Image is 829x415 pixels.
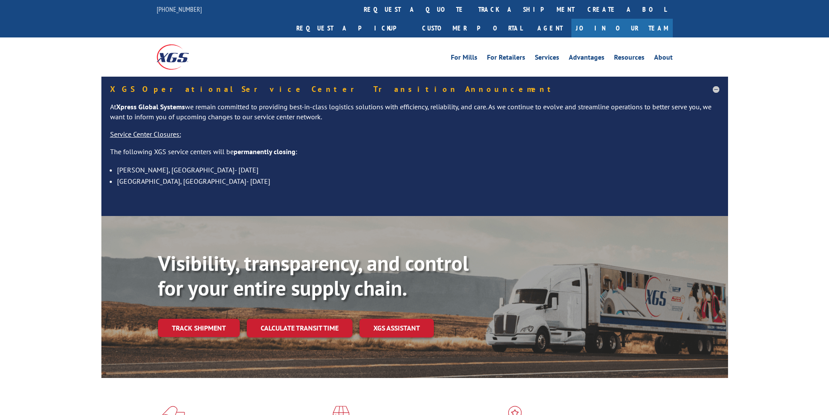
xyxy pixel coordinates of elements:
a: Advantages [569,54,604,64]
p: The following XGS service centers will be : [110,147,719,164]
a: XGS ASSISTANT [359,319,434,337]
a: Request a pickup [290,19,416,37]
a: [PHONE_NUMBER] [157,5,202,13]
a: For Mills [451,54,477,64]
a: Services [535,54,559,64]
u: Service Center Closures: [110,130,181,138]
b: Visibility, transparency, and control for your entire supply chain. [158,250,469,302]
a: Customer Portal [416,19,529,37]
h5: XGS Operational Service Center Transition Announcement [110,85,719,93]
a: Calculate transit time [247,319,352,337]
a: Resources [614,54,644,64]
a: Track shipment [158,319,240,337]
strong: Xpress Global Systems [116,102,185,111]
li: [GEOGRAPHIC_DATA], [GEOGRAPHIC_DATA]- [DATE] [117,175,719,187]
a: About [654,54,673,64]
a: Agent [529,19,571,37]
strong: permanently closing [234,147,295,156]
a: Join Our Team [571,19,673,37]
a: For Retailers [487,54,525,64]
p: At we remain committed to providing best-in-class logistics solutions with efficiency, reliabilit... [110,102,719,130]
li: [PERSON_NAME], [GEOGRAPHIC_DATA]- [DATE] [117,164,719,175]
